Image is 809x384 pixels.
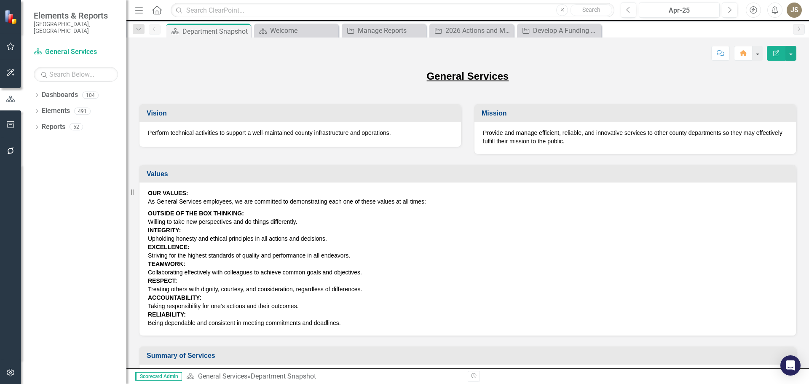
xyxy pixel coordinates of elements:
[171,3,614,18] input: Search ClearPoint...
[148,277,177,284] strong: RESPECT:
[42,90,78,100] a: Dashboards
[519,25,599,36] a: Develop A Funding Plan for Parking Lot Renovation
[34,67,118,82] input: Search Below...
[358,25,424,36] div: Manage Reports
[787,3,802,18] button: JS
[427,70,509,82] u: General Services
[148,227,181,234] strong: INTEGRITY:
[147,352,792,360] h3: Summary of Services
[182,26,249,37] div: Department Snapshot
[70,124,83,131] div: 52
[148,244,190,250] strong: EXCELLENCE:
[251,372,316,380] div: Department Snapshot
[148,189,788,207] p: As General Services employees, we are committed to demonstrating each one of these values at all ...
[42,106,70,116] a: Elements
[147,170,792,178] h3: Values
[148,311,186,318] strong: RELIABILITY:
[148,129,453,137] p: Perform technical activities to support a well-maintained county infrastructure and operations.
[533,25,599,36] div: Develop A Funding Plan for Parking Lot Renovation
[431,25,512,36] a: 2026 Actions and Major Projects - General Services
[147,110,457,117] h3: Vision
[148,190,188,196] strong: OUR VALUES:
[42,122,65,132] a: Reports
[148,294,201,301] strong: ACCOUNTABILITY:
[256,25,336,36] a: Welcome
[482,110,792,117] h3: Mission
[34,11,118,21] span: Elements & Reports
[445,25,512,36] div: 2026 Actions and Major Projects - General Services
[582,6,600,13] span: Search
[780,355,801,376] div: Open Intercom Messenger
[483,129,788,145] p: Provide and manage efficient, reliable, and innovative services to other county departments so th...
[570,4,612,16] button: Search
[34,47,118,57] a: General Services
[4,10,19,24] img: ClearPoint Strategy
[82,91,99,99] div: 104
[642,5,717,16] div: Apr-25
[270,25,336,36] div: Welcome
[34,21,118,35] small: [GEOGRAPHIC_DATA], [GEOGRAPHIC_DATA]
[198,372,247,380] a: General Services
[344,25,424,36] a: Manage Reports
[639,3,720,18] button: Apr-25
[186,372,461,381] div: »
[74,107,91,115] div: 491
[148,207,788,327] p: Willing to take new perspectives and do things differently. Upholding honesty and ethical princip...
[148,210,244,217] strong: OUTSIDE OF THE BOX THINKING:
[148,260,185,267] strong: TEAMWORK:
[135,372,182,381] span: Scorecard Admin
